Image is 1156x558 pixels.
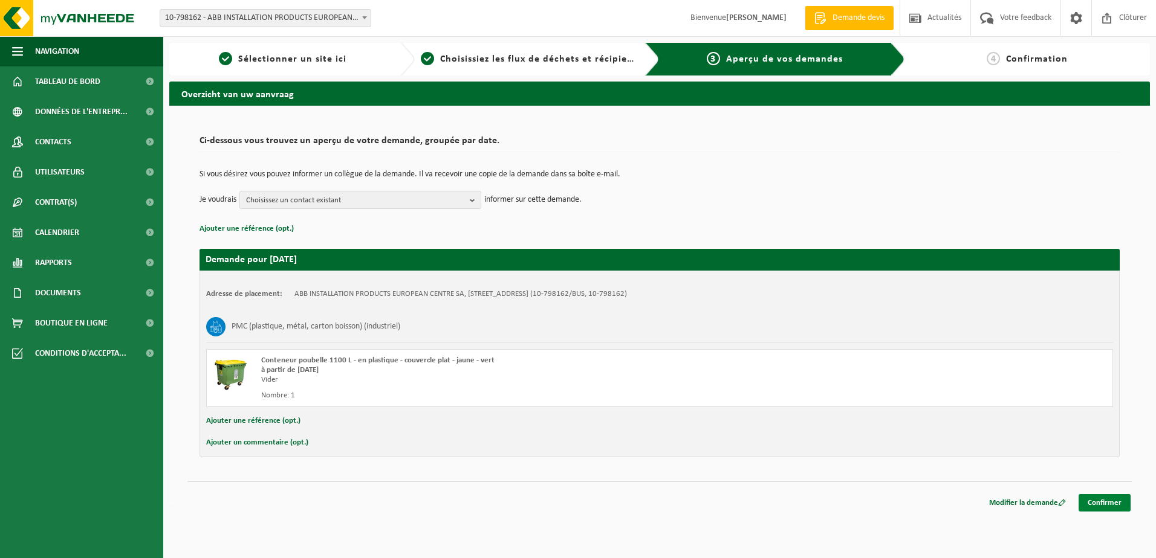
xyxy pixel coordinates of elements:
[1079,494,1131,512] a: Confirmer
[246,191,465,210] span: Choisissez un contact existant
[1006,54,1068,64] span: Confirmation
[35,97,128,127] span: Données de l'entrepr...
[294,289,627,299] td: ABB INSTALLATION PRODUCTS EUROPEAN CENTRE SA, [STREET_ADDRESS] (10-798162/BUS, 10-798162)
[206,413,300,429] button: Ajouter une référence (opt.)
[35,66,100,97] span: Tableau de bord
[175,52,391,66] a: 1Sélectionner un site ici
[206,290,282,298] strong: Adresse de placement:
[200,136,1120,152] h2: Ci-dessous vous trouvez un aperçu de votre demande, groupée par date.
[206,435,308,451] button: Ajouter un commentaire (opt.)
[421,52,434,65] span: 2
[160,10,371,27] span: 10-798162 - ABB INSTALLATION PRODUCTS EUROPEAN CENTRE SA - HOUDENG-GOEGNIES
[219,52,232,65] span: 1
[707,52,720,65] span: 3
[35,217,79,248] span: Calendrier
[261,356,495,364] span: Conteneur poubelle 1100 L - en plastique - couvercle plat - jaune - vert
[200,170,1120,179] p: Si vous désirez vous pouvez informer un collègue de la demande. Il va recevoir une copie de la de...
[35,248,72,278] span: Rapports
[261,366,319,374] strong: à partir de [DATE]
[261,375,708,385] div: Vider
[980,494,1075,512] a: Modifier la demande
[35,187,77,217] span: Contrat(s)
[987,52,1000,65] span: 4
[261,391,708,400] div: Nombre: 1
[421,52,636,66] a: 2Choisissiez les flux de déchets et récipients
[239,191,481,209] button: Choisissez un contact existant
[484,191,582,209] p: informer sur cette demande.
[200,221,294,237] button: Ajouter une référence (opt.)
[213,356,249,392] img: WB-1100-HPE-GN-50.png
[35,127,71,157] span: Contacts
[35,338,126,368] span: Conditions d'accepta...
[200,191,236,209] p: Je voudrais
[726,13,787,22] strong: [PERSON_NAME]
[160,9,371,27] span: 10-798162 - ABB INSTALLATION PRODUCTS EUROPEAN CENTRE SA - HOUDENG-GOEGNIES
[35,157,85,187] span: Utilisateurs
[830,12,888,24] span: Demande devis
[35,278,81,308] span: Documents
[206,255,297,265] strong: Demande pour [DATE]
[35,36,79,66] span: Navigation
[726,54,843,64] span: Aperçu de vos demandes
[169,82,1150,105] h2: Overzicht van uw aanvraag
[232,317,400,336] h3: PMC (plastique, métal, carton boisson) (industriel)
[238,54,346,64] span: Sélectionner un site ici
[440,54,641,64] span: Choisissiez les flux de déchets et récipients
[35,308,108,338] span: Boutique en ligne
[805,6,894,30] a: Demande devis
